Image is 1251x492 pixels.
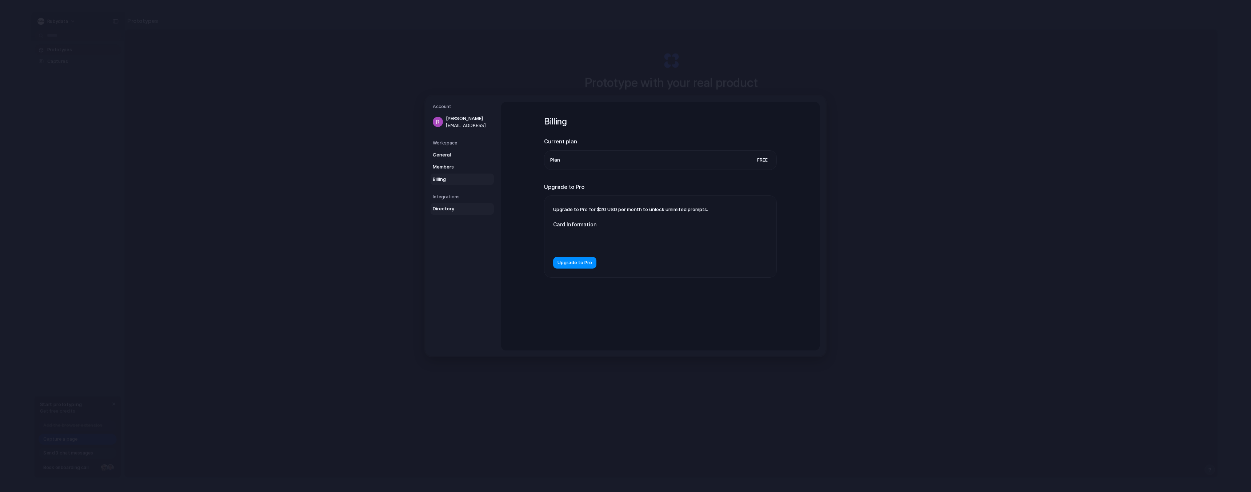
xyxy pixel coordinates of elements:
span: [EMAIL_ADDRESS] [446,122,492,129]
h5: Account [433,103,494,110]
span: Directory [433,205,479,213]
label: Card Information [553,221,699,228]
h2: Current plan [544,138,777,146]
a: Directory [431,203,494,215]
span: Free [754,156,771,164]
iframe: Secure card payment input frame [559,237,693,244]
span: Plan [550,156,560,164]
h5: Workspace [433,140,494,146]
h5: Integrations [433,194,494,200]
span: General [433,151,479,159]
a: General [431,149,494,161]
h1: Billing [544,115,777,128]
span: Billing [433,176,479,183]
span: [PERSON_NAME] [446,115,492,122]
span: Upgrade to Pro for $20 USD per month to unlock unlimited prompts. [553,206,708,212]
button: Upgrade to Pro [553,257,596,269]
a: Billing [431,174,494,185]
span: Upgrade to Pro [557,259,592,267]
a: Members [431,161,494,173]
span: Members [433,163,479,171]
h2: Upgrade to Pro [544,183,777,191]
a: [PERSON_NAME][EMAIL_ADDRESS] [431,113,494,131]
